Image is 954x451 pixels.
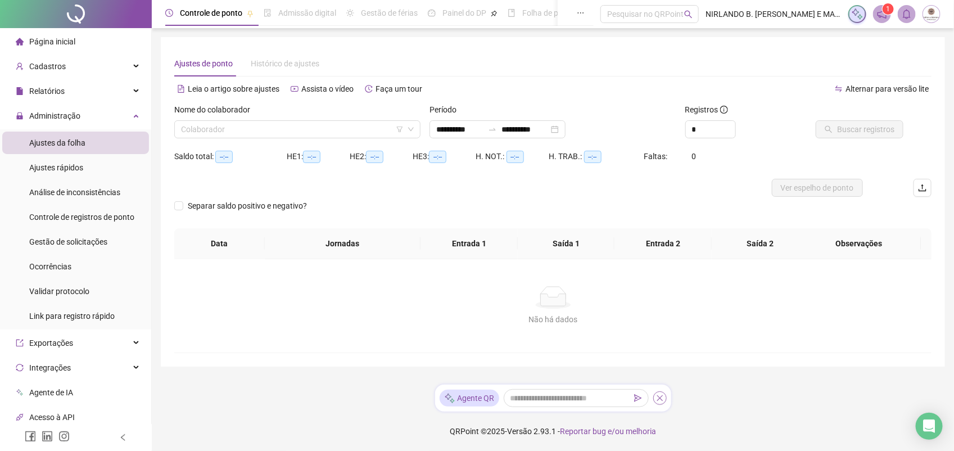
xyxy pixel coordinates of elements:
[684,10,693,19] span: search
[444,393,455,404] img: sparkle-icon.fc2bf0ac1784a2077858766a79e2daf3.svg
[846,84,929,93] span: Alternar para versão lite
[691,152,696,161] span: 0
[902,9,912,19] span: bell
[29,339,73,348] span: Exportações
[421,228,517,259] th: Entrada 1
[16,339,24,347] span: export
[361,8,418,17] span: Gestão de férias
[428,9,436,17] span: dashboard
[584,151,602,163] span: --:--
[29,62,66,71] span: Cadastros
[303,151,320,163] span: --:--
[577,9,585,17] span: ellipsis
[301,84,354,93] span: Assista o vídeo
[264,9,272,17] span: file-done
[429,103,464,116] label: Período
[174,150,287,163] div: Saldo total:
[16,62,24,70] span: user-add
[29,188,120,197] span: Análise de inconsistências
[29,87,65,96] span: Relatórios
[350,150,413,163] div: HE 2:
[346,9,354,17] span: sun
[396,126,403,133] span: filter
[518,228,614,259] th: Saída 1
[42,431,53,442] span: linkedin
[25,431,36,442] span: facebook
[685,103,728,116] span: Registros
[251,59,319,68] span: Histórico de ajustes
[923,6,940,22] img: 19775
[177,85,185,93] span: file-text
[29,388,73,397] span: Agente de IA
[772,179,863,197] button: Ver espelho de ponto
[883,3,894,15] sup: 1
[634,394,642,402] span: send
[522,8,594,17] span: Folha de pagamento
[706,8,842,20] span: NIRLANDO B. [PERSON_NAME] E MARIANO SERVIÇOS MÉDICOS LTDA
[656,394,664,402] span: close
[614,228,711,259] th: Entrada 2
[442,8,486,17] span: Painel do DP
[16,413,24,421] span: api
[165,9,173,17] span: clock-circle
[798,228,921,259] th: Observações
[29,163,83,172] span: Ajustes rápidos
[29,413,75,422] span: Acesso à API
[188,313,919,326] div: Não há dados
[508,9,516,17] span: book
[376,84,422,93] span: Faça um tour
[366,151,383,163] span: --:--
[29,312,115,321] span: Link para registro rápido
[188,84,279,93] span: Leia o artigo sobre ajustes
[174,103,257,116] label: Nome do colaborador
[152,412,954,451] footer: QRPoint © 2025 - 2.93.1 -
[29,213,134,222] span: Controle de registros de ponto
[440,390,499,407] div: Agente QR
[29,37,75,46] span: Página inicial
[265,228,421,259] th: Jornadas
[119,434,127,441] span: left
[491,10,498,17] span: pushpin
[549,150,644,163] div: H. TRAB.:
[215,151,233,163] span: --:--
[916,413,943,440] div: Open Intercom Messenger
[29,287,89,296] span: Validar protocolo
[644,152,669,161] span: Faltas:
[835,85,843,93] span: swap
[413,150,476,163] div: HE 3:
[16,38,24,46] span: home
[408,126,414,133] span: down
[16,87,24,95] span: file
[174,228,265,259] th: Data
[287,150,350,163] div: HE 1:
[365,85,373,93] span: history
[58,431,70,442] span: instagram
[877,9,887,19] span: notification
[712,228,808,259] th: Saída 2
[291,85,299,93] span: youtube
[183,200,311,212] span: Separar saldo positivo e negativo?
[174,59,233,68] span: Ajustes de ponto
[29,363,71,372] span: Integrações
[807,237,912,250] span: Observações
[476,150,549,163] div: H. NOT.:
[488,125,497,134] span: swap-right
[247,10,254,17] span: pushpin
[29,262,71,271] span: Ocorrências
[560,427,656,436] span: Reportar bug e/ou melhoria
[918,183,927,192] span: upload
[29,111,80,120] span: Administração
[16,364,24,372] span: sync
[720,106,728,114] span: info-circle
[887,5,890,13] span: 1
[488,125,497,134] span: to
[29,237,107,246] span: Gestão de solicitações
[851,8,863,20] img: sparkle-icon.fc2bf0ac1784a2077858766a79e2daf3.svg
[507,427,532,436] span: Versão
[507,151,524,163] span: --:--
[816,120,903,138] button: Buscar registros
[16,112,24,120] span: lock
[29,138,85,147] span: Ajustes da folha
[429,151,446,163] span: --:--
[278,8,336,17] span: Admissão digital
